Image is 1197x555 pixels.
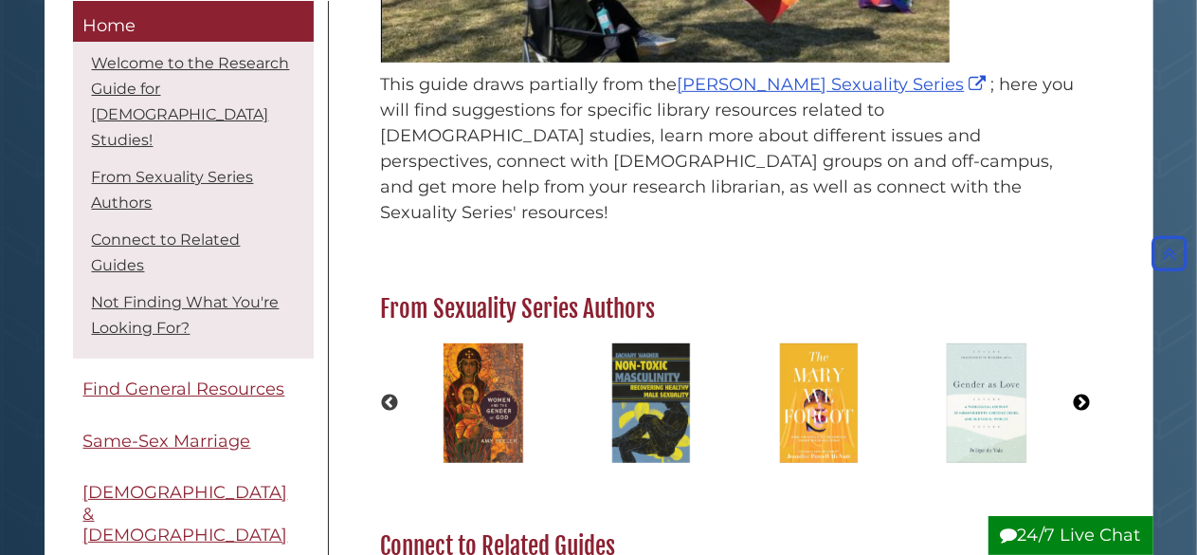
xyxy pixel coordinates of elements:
span: [DEMOGRAPHIC_DATA] & [DEMOGRAPHIC_DATA] [83,482,288,546]
p: ! [381,72,1087,226]
span: Home [83,14,136,35]
button: 24/7 Live Chat [988,516,1153,555]
a: Same-Sex Marriage [73,419,314,462]
button: Previous [381,394,400,413]
span: Find General Resources [83,379,285,399]
button: Next [1073,394,1092,413]
a: Back to Top [1147,243,1192,264]
a: Find General Resources [73,368,314,411]
img: The Mary We Forgot - What the Apostle to the Apostles Teaches the Church Today [771,334,867,472]
img: Gender As Love: A Theological Account of Human Identity, Embodied Desire, and Our Social Worlds [937,334,1036,472]
a: Welcome to the Research Guide for [DEMOGRAPHIC_DATA] Studies! [92,54,290,149]
a: From Sexuality Series Authors [92,168,254,212]
h2: From Sexuality Series Authors [372,294,1097,324]
img: Non-Toxic Masculinity: Recovering Healthy Male Sexuality [603,334,698,472]
a: Not Finding What You're Looking For? [92,293,280,337]
span: Same-Sex Marriage [83,430,251,451]
img: Women and the Gender of God [434,334,533,472]
span: This guide draws partially from the ; here you will find suggestions for specific library resourc... [381,74,1075,223]
a: [PERSON_NAME] Sexuality Series [678,74,991,95]
a: Connect to Related Guides [92,231,241,274]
